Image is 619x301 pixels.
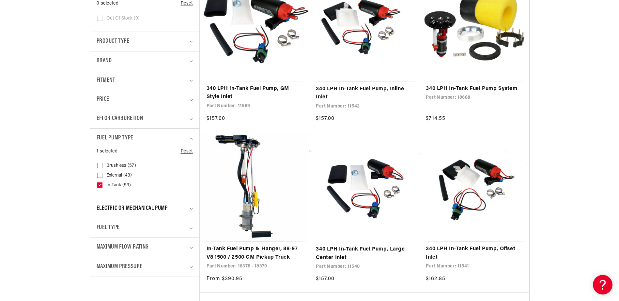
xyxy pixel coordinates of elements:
[97,223,120,233] span: Fuel Type
[97,218,193,237] summary: Fuel Type (0 selected)
[97,238,193,257] summary: Maximum Flow Rating (0 selected)
[97,95,109,104] span: Price
[207,245,303,262] a: In-Tank Fuel Pump & Hanger, 88-97 V8 1500 / 2500 GM Pickup Truck
[426,85,522,93] a: 340 LPH In-Tank Fuel Pump System
[97,51,193,71] summary: Brand (0 selected)
[97,262,143,272] span: Maximum Pressure
[316,245,413,262] a: 340 LPH In-Tank Fuel Pump, Large Center Inlet
[316,85,413,102] a: 340 LPH In-Tank Fuel Pump, Inline Inlet
[207,85,303,101] a: 340 LPH In-Tank Fuel Pump, GM Style Inlet
[97,148,118,155] span: 1 selected
[97,71,193,90] summary: Fitment (0 selected)
[97,114,143,123] span: EFI or Carburetion
[97,243,149,252] span: Maximum Flow Rating
[106,163,136,169] span: Brushless (57)
[181,148,193,155] a: Reset
[97,257,193,277] summary: Maximum Pressure (0 selected)
[97,37,130,46] span: Product type
[97,204,168,213] span: Electric or Mechanical Pump
[97,129,193,148] summary: Fuel Pump Type (1 selected)
[97,76,115,85] span: Fitment
[97,134,133,143] span: Fuel Pump Type
[106,16,140,21] span: Out of stock (0)
[97,90,193,109] summary: Price
[106,182,131,188] span: In-Tank (93)
[97,56,112,66] span: Brand
[106,173,132,179] span: External (43)
[97,199,193,218] summary: Electric or Mechanical Pump (0 selected)
[97,32,193,51] summary: Product type (0 selected)
[426,245,522,262] a: 340 LPH In-Tank Fuel Pump, Offset Inlet
[97,109,193,128] summary: EFI or Carburetion (0 selected)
